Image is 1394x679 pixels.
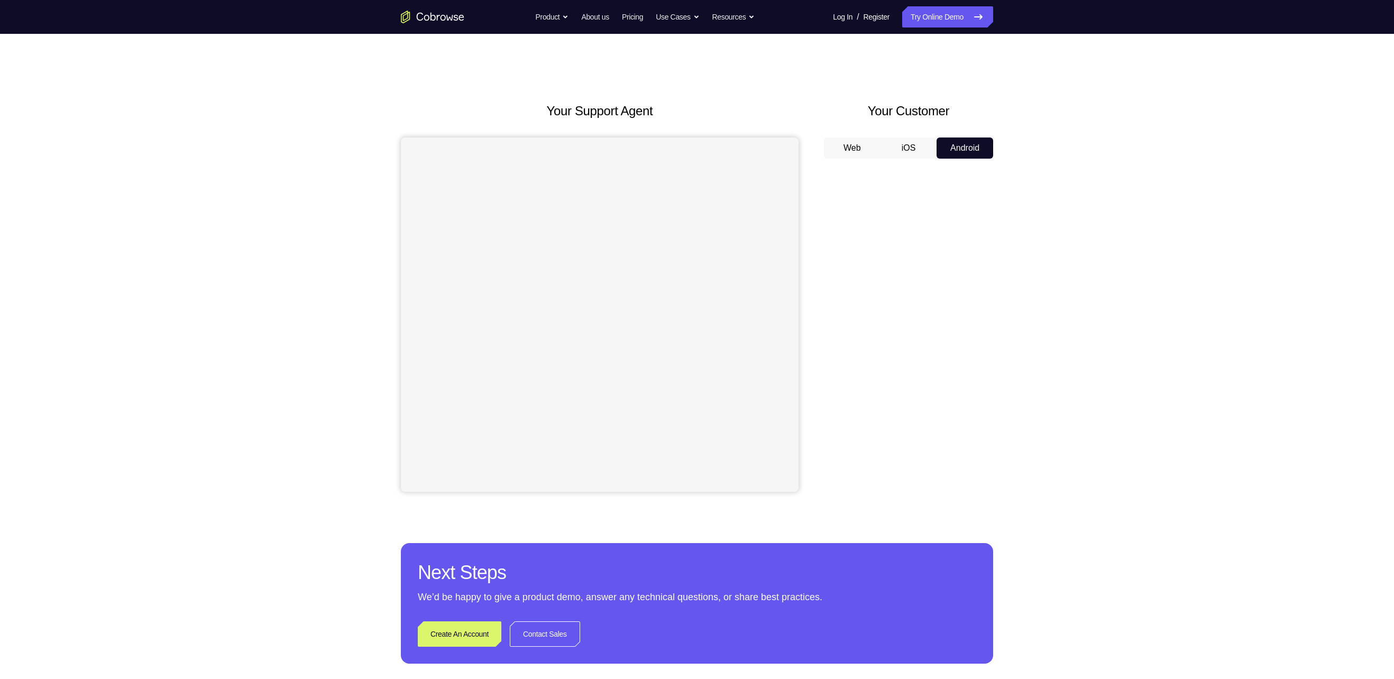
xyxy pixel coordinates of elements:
[824,102,993,121] h2: Your Customer
[656,6,699,27] button: Use Cases
[581,6,609,27] a: About us
[902,6,993,27] a: Try Online Demo
[401,11,464,23] a: Go to the home page
[937,137,993,159] button: Android
[881,137,937,159] button: iOS
[622,6,643,27] a: Pricing
[712,6,755,27] button: Resources
[536,6,569,27] button: Product
[418,621,501,647] a: Create An Account
[418,560,976,585] h2: Next Steps
[510,621,580,647] a: Contact Sales
[857,11,859,23] span: /
[864,6,889,27] a: Register
[401,102,799,121] h2: Your Support Agent
[824,137,881,159] button: Web
[418,590,976,604] p: We’d be happy to give a product demo, answer any technical questions, or share best practices.
[401,137,799,492] iframe: Agent
[833,6,852,27] a: Log In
